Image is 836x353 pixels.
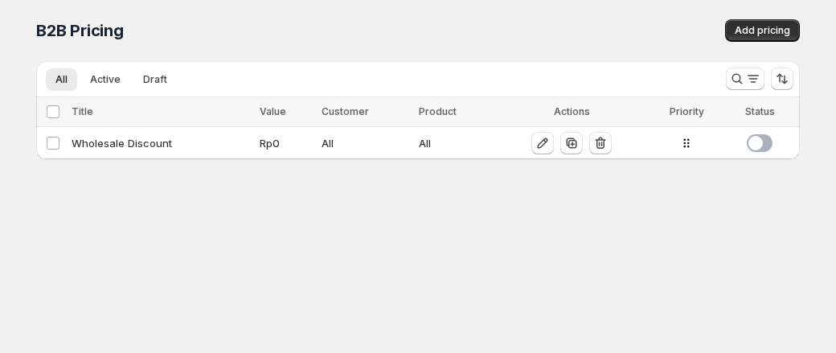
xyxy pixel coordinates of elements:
[72,105,93,117] span: Title
[72,135,250,151] div: Wholesale Discount
[55,73,68,86] span: All
[771,68,793,90] button: Sort the results
[745,105,775,117] span: Status
[735,24,790,37] span: Add pricing
[322,105,369,117] span: Customer
[725,19,800,42] button: Add pricing
[419,105,457,117] span: Product
[554,105,590,117] span: Actions
[322,135,409,151] div: All
[143,73,167,86] span: Draft
[419,135,490,151] div: All
[90,73,121,86] span: Active
[36,21,124,40] span: B2B Pricing
[670,105,704,117] span: Priority
[260,135,312,151] div: Rp 0
[260,105,286,117] span: Value
[726,68,764,90] button: Search and filter results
